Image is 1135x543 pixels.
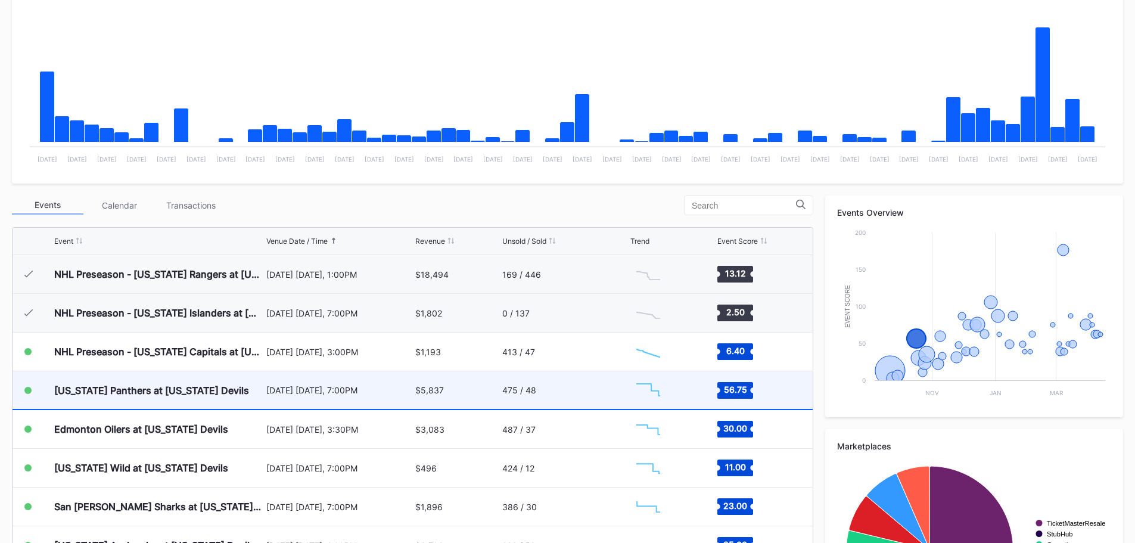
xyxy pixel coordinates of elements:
[856,266,866,273] text: 150
[630,337,666,367] svg: Chart title
[502,502,537,512] div: 386 / 30
[245,156,265,163] text: [DATE]
[186,156,206,163] text: [DATE]
[721,156,741,163] text: [DATE]
[630,376,666,405] svg: Chart title
[502,463,534,473] div: 424 / 12
[837,207,1111,218] div: Events Overview
[415,347,441,357] div: $1,193
[266,347,413,357] div: [DATE] [DATE], 3:00PM
[662,156,682,163] text: [DATE]
[415,269,449,280] div: $18,494
[54,501,263,513] div: San [PERSON_NAME] Sharks at [US_STATE] Devils
[1048,156,1068,163] text: [DATE]
[837,441,1111,451] div: Marketplaces
[502,347,535,357] div: 413 / 47
[513,156,533,163] text: [DATE]
[630,453,666,483] svg: Chart title
[726,307,744,317] text: 2.50
[988,156,1008,163] text: [DATE]
[630,414,666,444] svg: Chart title
[335,156,355,163] text: [DATE]
[837,226,1111,405] svg: Chart title
[630,298,666,328] svg: Chart title
[630,492,666,522] svg: Chart title
[723,423,747,433] text: 30.00
[859,340,866,347] text: 50
[83,196,155,215] div: Calendar
[266,385,413,395] div: [DATE] [DATE], 7:00PM
[67,156,87,163] text: [DATE]
[723,384,747,394] text: 56.75
[305,156,325,163] text: [DATE]
[691,156,711,163] text: [DATE]
[855,229,866,236] text: 200
[602,156,622,163] text: [DATE]
[415,237,445,246] div: Revenue
[724,462,745,472] text: 11.00
[38,156,57,163] text: [DATE]
[751,156,770,163] text: [DATE]
[365,156,384,163] text: [DATE]
[155,196,226,215] div: Transactions
[717,237,758,246] div: Event Score
[275,156,295,163] text: [DATE]
[724,268,745,278] text: 13.12
[726,346,744,356] text: 6.40
[415,502,443,512] div: $1,896
[630,259,666,289] svg: Chart title
[415,308,442,318] div: $1,802
[97,156,117,163] text: [DATE]
[415,385,444,395] div: $5,837
[54,346,263,358] div: NHL Preseason - [US_STATE] Capitals at [US_STATE] Devils (Split Squad)
[54,237,73,246] div: Event
[127,156,147,163] text: [DATE]
[216,156,236,163] text: [DATE]
[266,424,413,435] div: [DATE] [DATE], 3:30PM
[502,385,536,395] div: 475 / 48
[929,156,949,163] text: [DATE]
[692,201,796,210] input: Search
[266,463,413,473] div: [DATE] [DATE], 7:00PM
[899,156,919,163] text: [DATE]
[632,156,652,163] text: [DATE]
[157,156,176,163] text: [DATE]
[54,307,263,319] div: NHL Preseason - [US_STATE] Islanders at [US_STATE] Devils
[1078,156,1097,163] text: [DATE]
[54,423,228,435] div: Edmonton Oilers at [US_STATE] Devils
[483,156,503,163] text: [DATE]
[394,156,414,163] text: [DATE]
[630,237,649,246] div: Trend
[266,502,413,512] div: [DATE] [DATE], 7:00PM
[840,156,860,163] text: [DATE]
[502,269,541,280] div: 169 / 446
[870,156,890,163] text: [DATE]
[543,156,562,163] text: [DATE]
[54,384,249,396] div: [US_STATE] Panthers at [US_STATE] Devils
[1018,156,1038,163] text: [DATE]
[959,156,978,163] text: [DATE]
[415,463,437,473] div: $496
[844,285,851,328] text: Event Score
[780,156,800,163] text: [DATE]
[266,308,413,318] div: [DATE] [DATE], 7:00PM
[723,501,747,511] text: 23.00
[1047,530,1073,538] text: StubHub
[573,156,592,163] text: [DATE]
[502,308,530,318] div: 0 / 137
[266,269,413,280] div: [DATE] [DATE], 1:00PM
[810,156,830,163] text: [DATE]
[415,424,444,435] div: $3,083
[856,303,866,310] text: 100
[1050,389,1064,396] text: Mar
[502,424,536,435] div: 487 / 37
[862,377,866,384] text: 0
[453,156,473,163] text: [DATE]
[925,389,939,396] text: Nov
[12,196,83,215] div: Events
[1047,520,1105,527] text: TicketMasterResale
[54,462,228,474] div: [US_STATE] Wild at [US_STATE] Devils
[424,156,444,163] text: [DATE]
[54,268,263,280] div: NHL Preseason - [US_STATE] Rangers at [US_STATE] Devils
[990,389,1002,396] text: Jan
